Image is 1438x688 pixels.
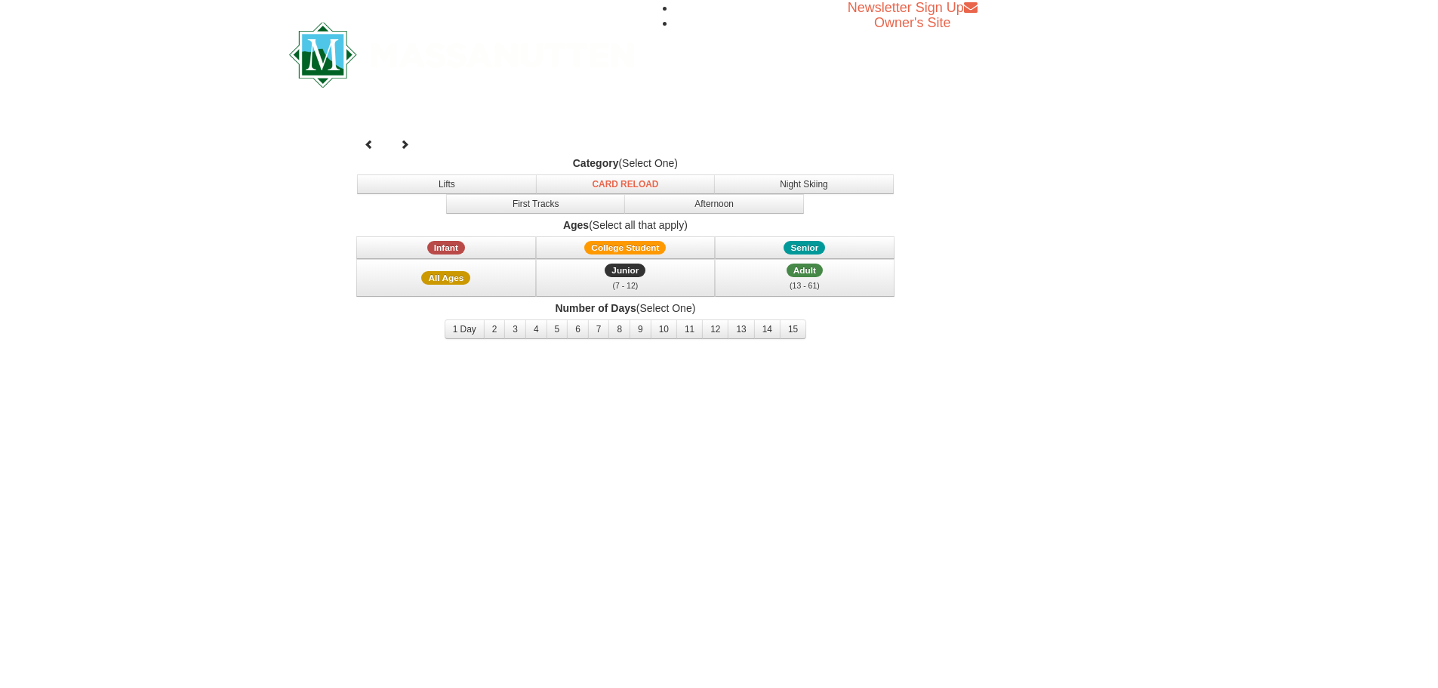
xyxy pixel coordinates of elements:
strong: Ages [563,219,589,231]
button: 12 [702,319,728,339]
button: 6 [567,319,589,339]
button: 11 [676,319,703,339]
button: 7 [588,319,610,339]
button: College Student [536,236,716,259]
button: First Tracks [446,194,626,214]
button: 15 [780,319,806,339]
strong: Number of Days [555,302,636,314]
strong: Category [573,157,619,169]
button: 5 [547,319,568,339]
label: (Select all that apply) [354,218,898,233]
button: 3 [504,319,526,339]
button: All Ages [356,259,536,297]
a: Owner's Site [874,15,950,30]
label: (Select One) [354,301,898,316]
span: All Ages [421,271,470,285]
button: 14 [754,319,781,339]
button: 13 [728,319,754,339]
span: Adult [787,264,823,277]
button: Adult (13 - 61) [715,259,895,297]
div: (13 - 61) [725,278,885,293]
span: Senior [784,241,825,255]
button: Infant [356,236,536,259]
span: Infant [427,241,465,255]
div: (7 - 12) [546,278,706,293]
button: Junior (7 - 12) [536,259,716,297]
button: 2 [484,319,506,339]
button: 1 Day [445,319,485,339]
a: Massanutten Resort [289,35,635,70]
button: Afternoon [624,194,804,214]
button: 4 [525,319,547,339]
button: Night Skiing [714,174,894,194]
button: Card Reload [536,174,716,194]
button: Senior [715,236,895,259]
img: Massanutten Resort Logo [289,22,635,88]
button: 10 [651,319,677,339]
button: 8 [608,319,630,339]
span: College Student [584,241,666,255]
span: Junior [605,264,645,277]
label: (Select One) [354,156,898,171]
button: Lifts [357,174,537,194]
button: 9 [630,319,651,339]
